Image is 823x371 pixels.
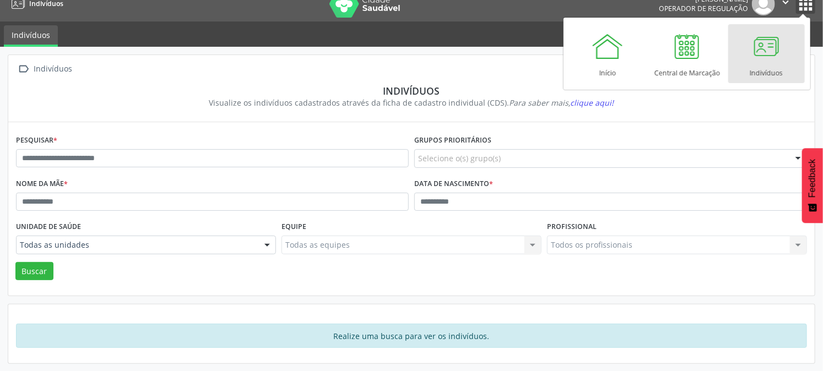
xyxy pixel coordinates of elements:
[649,24,725,83] a: Central de Marcação
[16,219,81,236] label: Unidade de saúde
[16,61,74,77] a:  Indivíduos
[414,176,493,193] label: Data de nascimento
[4,25,58,47] a: Indivíduos
[16,132,57,149] label: Pesquisar
[16,176,68,193] label: Nome da mãe
[24,97,799,108] div: Visualize os indivíduos cadastrados através da ficha de cadastro individual (CDS).
[659,4,748,13] span: Operador de regulação
[16,324,807,348] div: Realize uma busca para ver os indivíduos.
[15,262,53,281] button: Buscar
[24,85,799,97] div: Indivíduos
[281,219,306,236] label: Equipe
[418,152,501,164] span: Selecione o(s) grupo(s)
[510,97,614,108] i: Para saber mais,
[32,61,74,77] div: Indivíduos
[570,24,646,83] a: Início
[16,61,32,77] i: 
[571,97,614,108] span: clique aqui!
[802,148,823,223] button: Feedback - Mostrar pesquisa
[20,239,253,250] span: Todas as unidades
[414,132,491,149] label: Grupos prioritários
[728,24,805,83] a: Indivíduos
[808,159,817,198] span: Feedback
[547,219,597,236] label: Profissional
